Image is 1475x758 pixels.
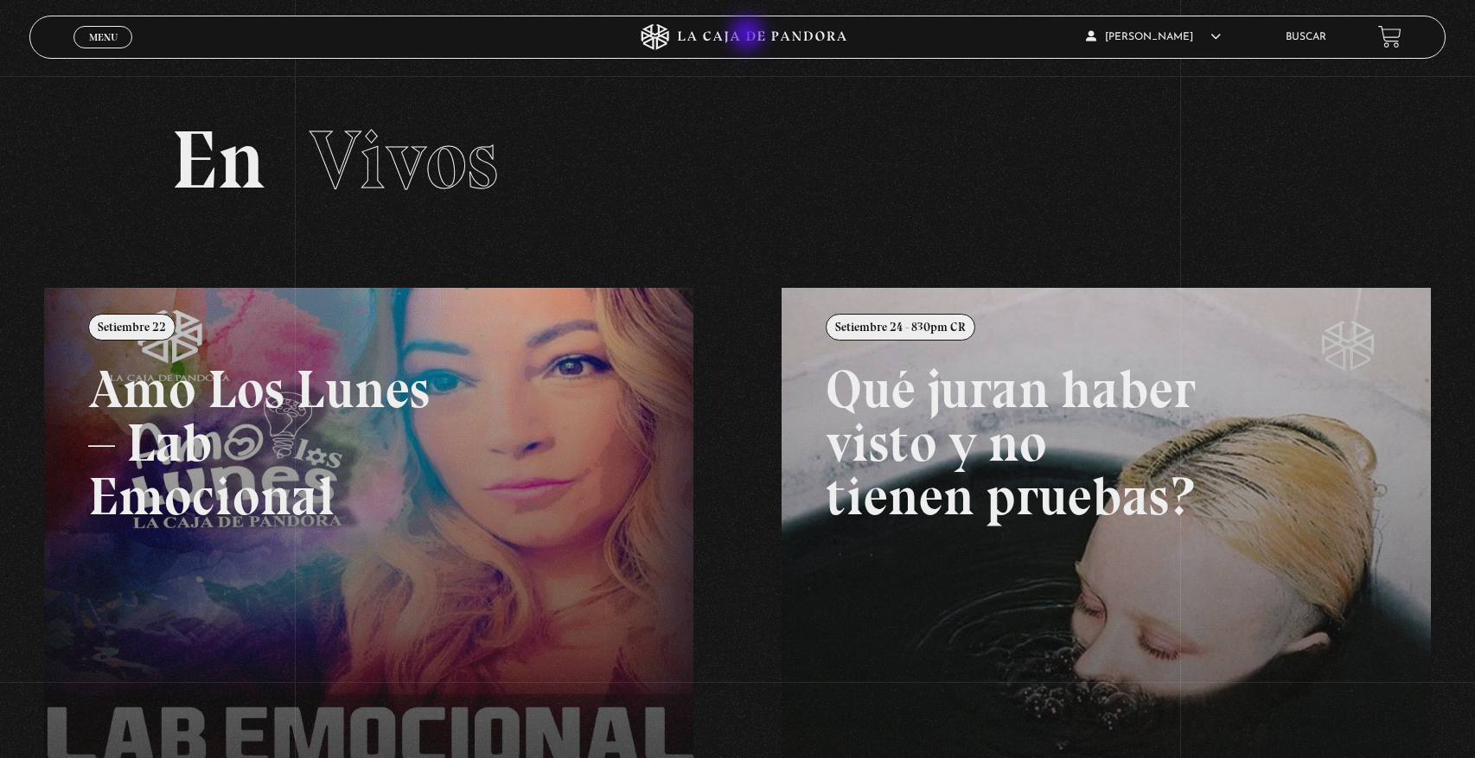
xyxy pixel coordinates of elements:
span: [PERSON_NAME] [1086,32,1221,42]
a: View your shopping cart [1378,25,1402,48]
span: Cerrar [83,46,124,58]
span: Menu [89,32,118,42]
h2: En [171,119,1304,201]
span: Vivos [310,111,498,209]
a: Buscar [1286,32,1326,42]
